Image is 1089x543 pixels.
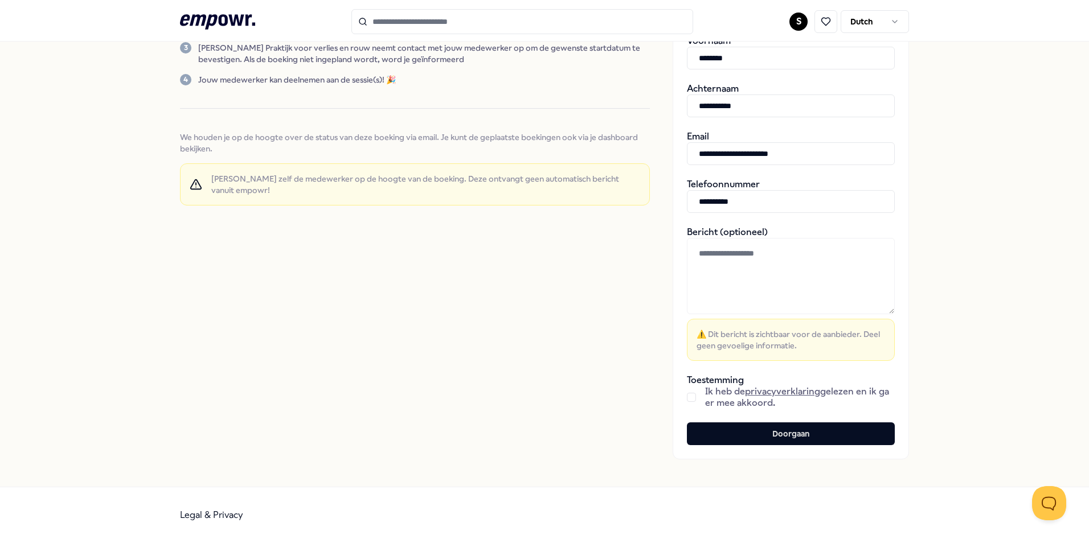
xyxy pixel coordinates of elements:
[687,131,895,165] div: Email
[705,386,895,409] span: Ik heb de gelezen en ik ga er mee akkoord.
[687,83,895,117] div: Achternaam
[687,227,895,361] div: Bericht (optioneel)
[1032,486,1066,520] iframe: Help Scout Beacon - Open
[687,179,895,213] div: Telefoonnummer
[198,42,650,65] p: [PERSON_NAME] Praktijk voor verlies en rouw neemt contact met jouw medewerker op om de gewenste s...
[180,131,650,154] span: We houden je op de hoogte over de status van deze boeking via email. Je kunt de geplaatste boekin...
[789,13,808,31] button: S
[687,375,895,409] div: Toestemming
[351,9,693,34] input: Search for products, categories or subcategories
[687,422,895,445] button: Doorgaan
[198,74,396,85] p: Jouw medewerker kan deelnemen aan de sessie(s)! 🎉
[180,509,243,520] a: Legal & Privacy
[211,173,640,196] span: [PERSON_NAME] zelf de medewerker op de hoogte van de boeking. Deze ontvangt geen automatisch beri...
[180,42,191,54] div: 3
[697,328,885,351] span: ⚠️ Dit bericht is zichtbaar voor de aanbieder. Deel geen gevoelige informatie.
[745,386,820,397] a: privacyverklaring
[687,35,895,69] div: Voornaam
[180,74,191,85] div: 4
